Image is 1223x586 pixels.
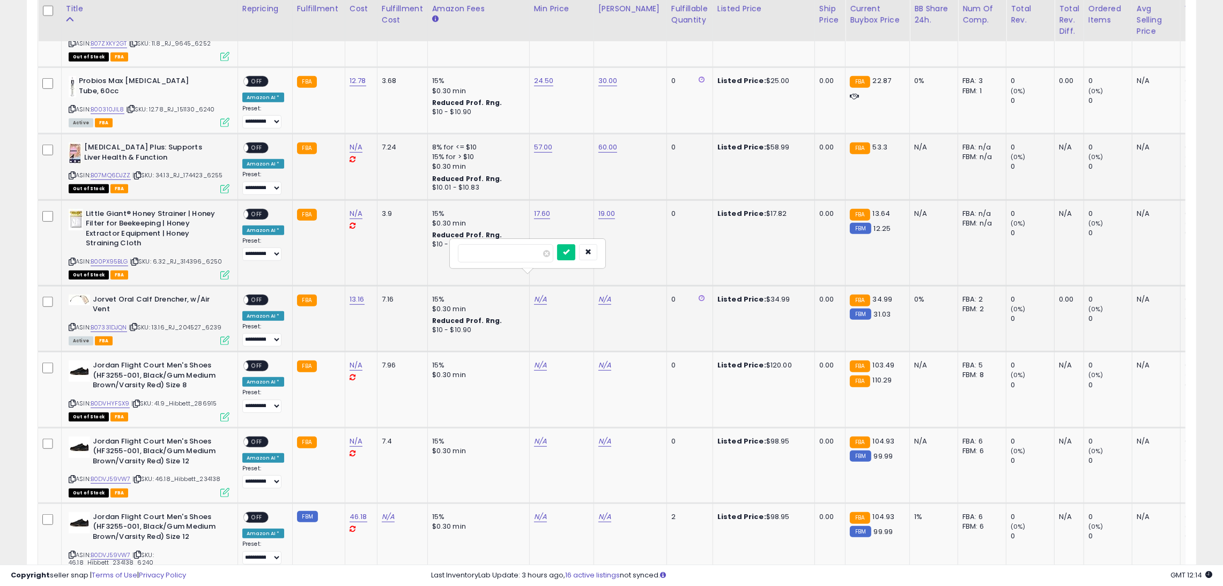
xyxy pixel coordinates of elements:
[69,209,229,279] div: ASIN:
[962,522,998,531] div: FBM: 6
[242,93,284,102] div: Amazon AI *
[962,219,998,228] div: FBM: n/a
[69,76,76,97] img: 31rcRMBIQaL._SL40_.jpg
[850,512,870,524] small: FBA
[69,360,90,382] img: 31WLVMM6B-L._SL40_.jpg
[432,360,521,370] div: 15%
[671,295,705,304] div: 0
[382,437,419,446] div: 7.4
[534,436,547,447] a: N/A
[873,360,895,370] span: 103.49
[1059,512,1076,522] div: N/A
[91,171,131,180] a: B07MQ6DJZZ
[432,219,521,228] div: $0.30 min
[717,360,806,370] div: $120.00
[297,76,317,88] small: FBA
[962,209,998,219] div: FBA: n/a
[242,377,284,387] div: Amazon AI *
[432,98,502,107] b: Reduced Prof. Rng.
[850,295,870,306] small: FBA
[91,39,127,48] a: B07ZXKY2GT
[534,294,547,305] a: N/A
[598,208,616,219] a: 19.00
[1088,522,1103,531] small: (0%)
[350,3,373,14] div: Cost
[717,142,806,152] div: $58.99
[69,512,90,534] img: 31WLVMM6B-L._SL40_.jpg
[110,271,129,280] span: FBA
[850,360,870,372] small: FBA
[432,162,521,171] div: $0.30 min
[850,209,870,221] small: FBA
[1137,3,1176,37] div: Avg Selling Price
[432,14,439,24] small: Amazon Fees.
[432,230,502,239] b: Reduced Prof. Rng.
[534,208,551,219] a: 17.60
[432,370,521,380] div: $0.30 min
[91,323,127,332] a: B07331DJQN
[819,3,841,26] div: Ship Price
[1088,3,1128,26] div: Ordered Items
[242,323,284,347] div: Preset:
[1088,380,1132,390] div: 0
[432,240,521,249] div: $10 - $10.90
[432,522,521,531] div: $0.30 min
[1011,96,1054,106] div: 0
[69,271,109,280] span: All listings that are currently out of stock and unavailable for purchase on Amazon
[350,294,365,305] a: 13.16
[1185,522,1200,531] small: (0%)
[1088,360,1132,370] div: 0
[1088,228,1132,238] div: 0
[110,52,129,62] span: FBA
[432,152,521,162] div: 15% for > $10
[598,360,611,371] a: N/A
[69,142,81,164] img: 41KxDy5bNlL._SL40_.jpg
[1185,87,1200,95] small: (0%)
[242,159,284,169] div: Amazon AI *
[819,209,837,219] div: 0.00
[350,360,362,371] a: N/A
[534,142,553,153] a: 57.00
[1059,3,1079,37] div: Total Rev. Diff.
[69,336,93,345] span: All listings currently available for purchase on Amazon
[95,336,113,345] span: FBA
[717,295,806,304] div: $34.99
[962,142,998,152] div: FBA: n/a
[93,295,223,317] b: Jorvet Oral Calf Drencher, w/Air Vent
[248,513,265,522] span: OFF
[850,450,871,462] small: FBM
[86,209,216,251] b: Little Giant® Honey Strainer | Honey Filter for Beekeeping | Honey Extractor Equipment | Honey St...
[914,295,950,304] div: 0%
[432,142,521,152] div: 8% for <= $10
[1088,96,1132,106] div: 0
[598,76,618,86] a: 30.00
[1011,219,1026,228] small: (0%)
[850,142,870,154] small: FBA
[671,437,705,446] div: 0
[1137,76,1172,86] div: N/A
[873,208,891,219] span: 13.64
[1088,219,1103,228] small: (0%)
[1137,437,1172,446] div: N/A
[242,226,284,235] div: Amazon AI *
[69,184,109,193] span: All listings that are currently out of stock and unavailable for purchase on Amazon
[297,437,317,448] small: FBA
[1088,512,1132,522] div: 0
[1088,162,1132,171] div: 0
[717,512,766,522] b: Listed Price:
[132,475,221,483] span: | SKU: 46.18_Hibbett_234138
[297,360,317,372] small: FBA
[671,512,705,522] div: 2
[432,3,525,14] div: Amazon Fees
[432,512,521,522] div: 15%
[1059,76,1076,86] div: 0.00
[69,52,109,62] span: All listings that are currently out of stock and unavailable for purchase on Amazon
[110,184,129,193] span: FBA
[69,209,83,230] img: 41WXxXD2VnL._SL40_.jpg
[1088,209,1132,219] div: 0
[1137,142,1172,152] div: N/A
[962,295,998,304] div: FBA: 2
[350,142,362,153] a: N/A
[962,446,998,456] div: FBM: 6
[850,76,870,88] small: FBA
